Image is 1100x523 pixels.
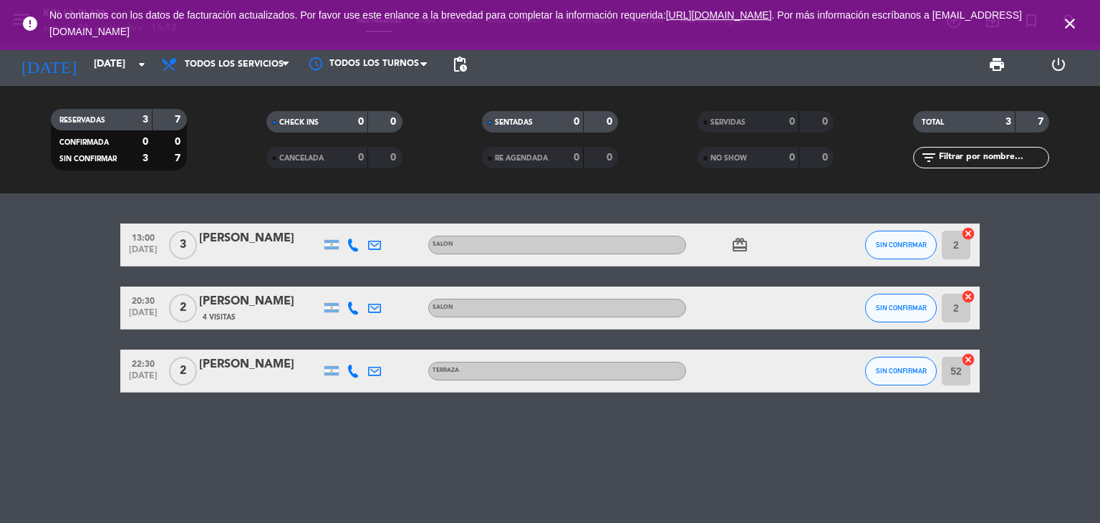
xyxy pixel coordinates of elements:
[876,304,927,312] span: SIN CONFIRMAR
[731,236,748,254] i: card_giftcard
[279,155,324,162] span: CANCELADA
[169,294,197,322] span: 2
[574,117,579,127] strong: 0
[175,137,183,147] strong: 0
[175,115,183,125] strong: 7
[710,119,746,126] span: SERVIDAS
[822,153,831,163] strong: 0
[125,355,161,371] span: 22:30
[822,117,831,127] strong: 0
[865,231,937,259] button: SIN CONFIRMAR
[390,153,399,163] strong: 0
[876,241,927,249] span: SIN CONFIRMAR
[169,357,197,385] span: 2
[666,9,772,21] a: [URL][DOMAIN_NAME]
[185,59,284,69] span: Todos los servicios
[49,9,1022,37] span: No contamos con los datos de facturación actualizados. Por favor use este enlance a la brevedad p...
[865,357,937,385] button: SIN CONFIRMAR
[961,289,975,304] i: cancel
[358,153,364,163] strong: 0
[59,117,105,124] span: RESERVADAS
[495,119,533,126] span: SENTADAS
[59,155,117,163] span: SIN CONFIRMAR
[11,49,87,80] i: [DATE]
[143,153,148,163] strong: 3
[125,245,161,261] span: [DATE]
[920,149,937,166] i: filter_list
[59,139,109,146] span: CONFIRMADA
[199,229,321,248] div: [PERSON_NAME]
[21,15,39,32] i: error
[710,155,747,162] span: NO SHOW
[1050,56,1067,73] i: power_settings_new
[125,229,161,245] span: 13:00
[175,153,183,163] strong: 7
[937,150,1048,165] input: Filtrar por nombre...
[143,137,148,147] strong: 0
[961,352,975,367] i: cancel
[433,304,453,310] span: SALON
[574,153,579,163] strong: 0
[495,155,548,162] span: RE AGENDADA
[433,368,459,373] span: TERRAZA
[169,231,197,259] span: 3
[143,115,148,125] strong: 3
[125,292,161,308] span: 20:30
[1038,117,1046,127] strong: 7
[1028,43,1089,86] div: LOG OUT
[199,355,321,374] div: [PERSON_NAME]
[433,241,453,247] span: SALON
[203,312,236,323] span: 4 Visitas
[607,153,615,163] strong: 0
[279,119,319,126] span: CHECK INS
[125,308,161,325] span: [DATE]
[789,153,795,163] strong: 0
[1005,117,1011,127] strong: 3
[922,119,944,126] span: TOTAL
[199,292,321,311] div: [PERSON_NAME]
[876,367,927,375] span: SIN CONFIRMAR
[451,56,468,73] span: pending_actions
[865,294,937,322] button: SIN CONFIRMAR
[125,371,161,388] span: [DATE]
[789,117,795,127] strong: 0
[49,9,1022,37] a: . Por más información escríbanos a [EMAIL_ADDRESS][DOMAIN_NAME]
[133,56,150,73] i: arrow_drop_down
[988,56,1005,73] span: print
[607,117,615,127] strong: 0
[1061,15,1079,32] i: close
[961,226,975,241] i: cancel
[390,117,399,127] strong: 0
[358,117,364,127] strong: 0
